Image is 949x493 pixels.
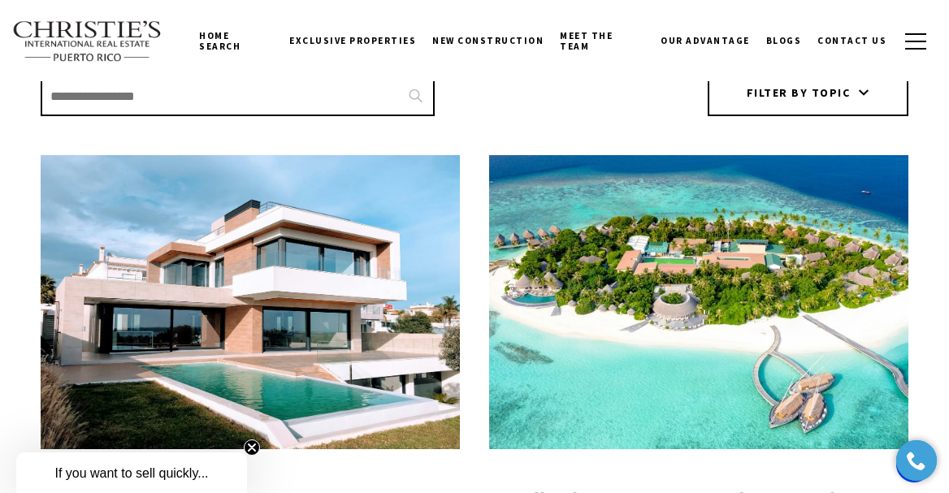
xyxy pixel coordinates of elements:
span: Blogs [766,35,802,46]
a: Meet the Team [552,15,652,67]
a: Exclusive Properties [281,20,424,61]
a: New Construction [424,20,552,61]
img: The Value of Owning Property in Emerging Luxury Markets: Why Early Buyers Win [41,155,460,449]
button: Close teaser [244,439,260,456]
span: If you want to sell quickly... [54,466,208,480]
span: Exclusive Properties [289,35,416,46]
span: Our Advantage [661,35,750,46]
a: Blogs [758,20,810,61]
span: Contact Us [817,35,886,46]
span: New Construction [432,35,544,46]
button: Filter by topic [708,69,909,116]
a: Contact Us [809,20,895,61]
img: Villas de Lujo en Venta en Puerto Rico: An Insider's Look at Elite Oceanfront Estates [489,155,908,449]
div: If you want to sell quickly... Close teaser [16,452,247,493]
img: Christie's International Real Estate text transparent background [12,20,162,63]
a: Home Search [191,15,281,67]
a: Our Advantage [652,20,758,61]
button: button [895,18,937,65]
